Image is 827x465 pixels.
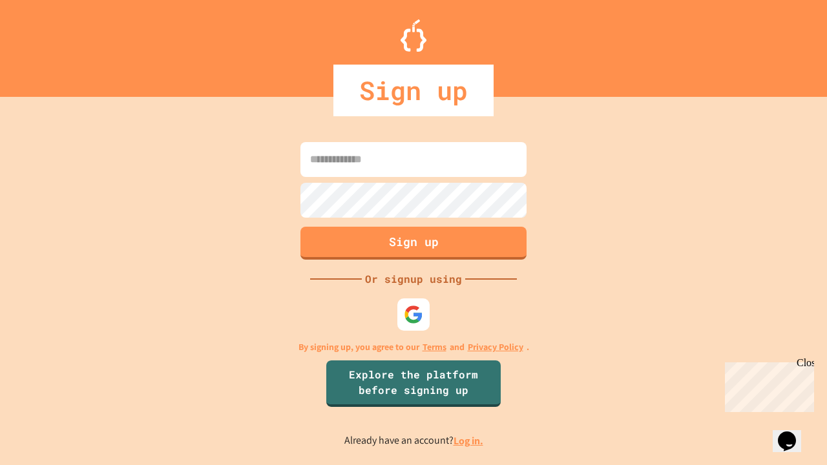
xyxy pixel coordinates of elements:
[5,5,89,82] div: Chat with us now!Close
[298,340,529,354] p: By signing up, you agree to our and .
[454,434,483,448] a: Log in.
[423,340,446,354] a: Terms
[300,227,527,260] button: Sign up
[401,19,426,52] img: Logo.svg
[362,271,465,287] div: Or signup using
[404,305,423,324] img: google-icon.svg
[344,433,483,449] p: Already have an account?
[468,340,523,354] a: Privacy Policy
[720,357,814,412] iframe: chat widget
[333,65,494,116] div: Sign up
[326,360,501,407] a: Explore the platform before signing up
[773,413,814,452] iframe: chat widget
